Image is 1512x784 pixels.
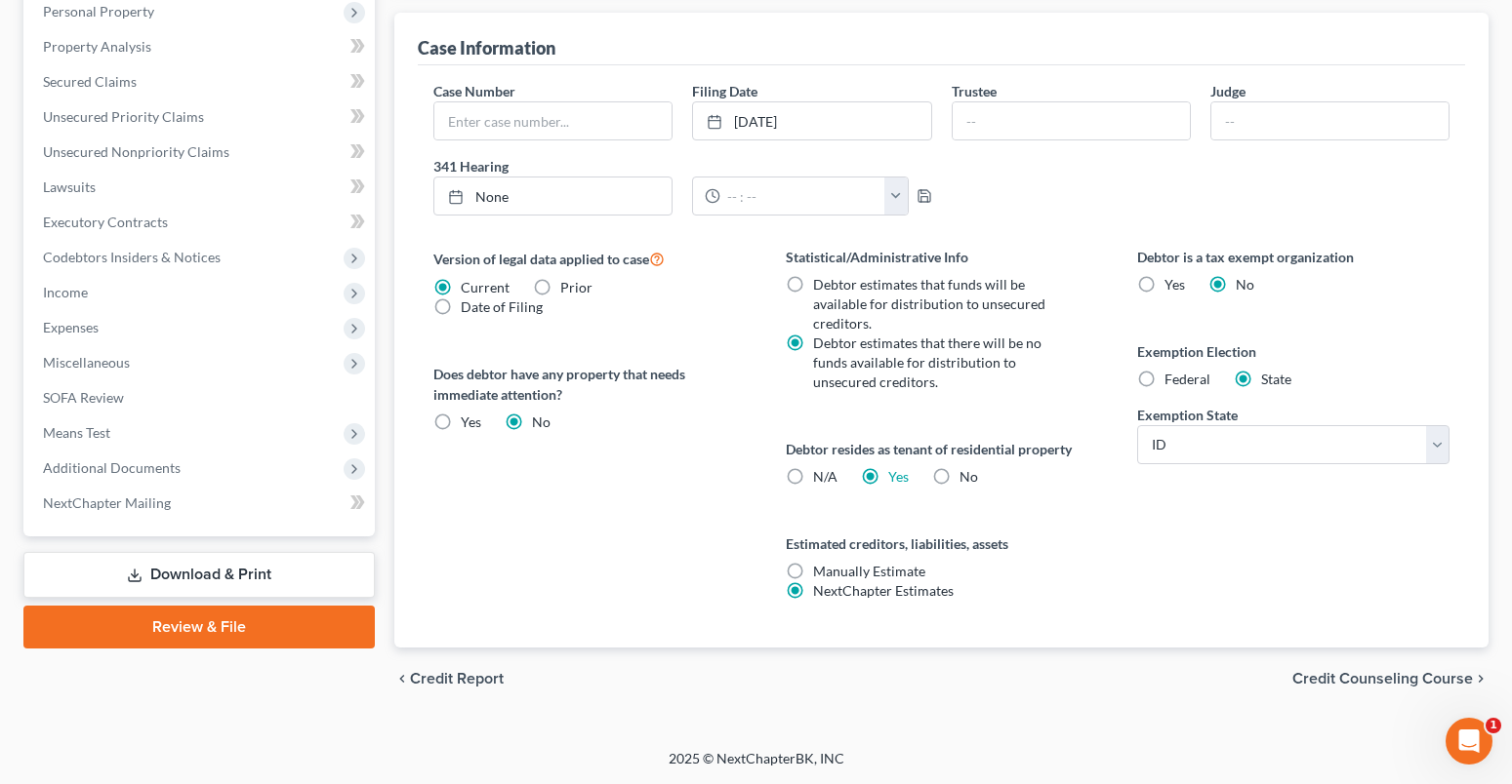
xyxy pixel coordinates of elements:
[1446,718,1492,764] iframe: Intercom live chat
[433,247,746,270] label: Version of legal data applied to case
[461,413,481,430] span: Yes
[418,36,555,59] div: Case Information
[1473,671,1489,686] i: chevron_right
[43,284,88,300] span: Income
[461,298,543,315] span: Date of Filing
[43,319,99,335] span: Expenses
[43,214,168,230] span: Executory Contracts
[27,99,375,135] a: Unsecured Priority Claims
[693,102,930,139] a: [DATE]
[786,533,1098,554] label: Estimated creditors, liabilities, assets
[43,249,221,265] span: Codebtors Insiders & Notices
[424,156,941,176] label: 341 Hearing
[394,671,504,686] button: chevron_left Credit Report
[43,73,137,90] span: Secured Claims
[433,364,746,405] label: Does debtor have any property that needs immediate attention?
[1261,371,1291,387] span: State
[1165,371,1210,387] span: Federal
[43,389,124,406] span: SOFA Review
[1292,671,1473,686] span: Credit Counseling Course
[200,749,1313,784] div: 2025 © NextChapterBK, INC
[1210,81,1246,101] label: Judge
[43,424,110,441] span: Means Test
[43,178,96,195] span: Lawsuits
[786,439,1098,459] label: Debtor resides as tenant of residential property
[813,276,1045,332] span: Debtor estimates that funds will be available for distribution to unsecured creditors.
[813,468,838,485] span: N/A
[1137,405,1238,425] label: Exemption State
[1236,276,1254,293] span: No
[434,177,672,215] a: None
[27,135,375,170] a: Unsecured Nonpriority Claims
[27,380,375,415] a: SOFA Review
[27,170,375,205] a: Lawsuits
[43,3,154,20] span: Personal Property
[952,81,997,101] label: Trustee
[813,334,1042,390] span: Debtor estimates that there will be no funds available for distribution to unsecured creditors.
[43,494,171,511] span: NextChapter Mailing
[434,102,672,139] input: Enter case number...
[953,102,1190,139] input: --
[1292,671,1489,686] button: Credit Counseling Course chevron_right
[461,279,510,295] span: Current
[1137,341,1450,362] label: Exemption Election
[43,38,151,55] span: Property Analysis
[394,671,410,686] i: chevron_left
[1486,718,1501,733] span: 1
[1211,102,1449,139] input: --
[1165,276,1185,293] span: Yes
[560,279,593,295] span: Prior
[27,486,375,521] a: NextChapter Mailing
[813,563,925,579] span: Manually Estimate
[43,354,130,371] span: Miscellaneous
[43,143,229,160] span: Unsecured Nonpriority Claims
[532,413,551,430] span: No
[43,108,204,125] span: Unsecured Priority Claims
[27,205,375,240] a: Executory Contracts
[27,29,375,64] a: Property Analysis
[433,81,515,101] label: Case Number
[720,177,885,215] input: -- : --
[410,671,504,686] span: Credit Report
[43,459,181,476] span: Additional Documents
[1137,247,1450,267] label: Debtor is a tax exempt organization
[23,606,375,648] a: Review & File
[27,64,375,99] a: Secured Claims
[960,468,978,485] span: No
[786,247,1098,267] label: Statistical/Administrative Info
[692,81,757,101] label: Filing Date
[813,582,954,599] span: NextChapter Estimates
[23,552,375,598] a: Download & Print
[888,468,909,485] a: Yes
